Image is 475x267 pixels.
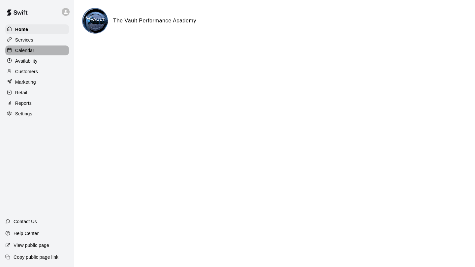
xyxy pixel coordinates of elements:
[15,100,32,106] p: Reports
[15,89,27,96] p: Retail
[14,230,39,237] p: Help Center
[15,58,38,64] p: Availability
[113,16,196,25] h6: The Vault Performance Academy
[15,37,33,43] p: Services
[15,26,28,33] p: Home
[5,35,69,45] a: Services
[5,77,69,87] a: Marketing
[15,79,36,85] p: Marketing
[83,9,108,34] img: The Vault Performance Academy logo
[14,218,37,225] p: Contact Us
[5,88,69,98] a: Retail
[15,110,32,117] p: Settings
[5,24,69,34] a: Home
[5,109,69,119] a: Settings
[5,98,69,108] a: Reports
[5,45,69,55] a: Calendar
[14,242,49,249] p: View public page
[5,56,69,66] a: Availability
[14,254,58,260] p: Copy public page link
[15,47,34,54] p: Calendar
[5,67,69,76] a: Customers
[15,68,38,75] p: Customers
